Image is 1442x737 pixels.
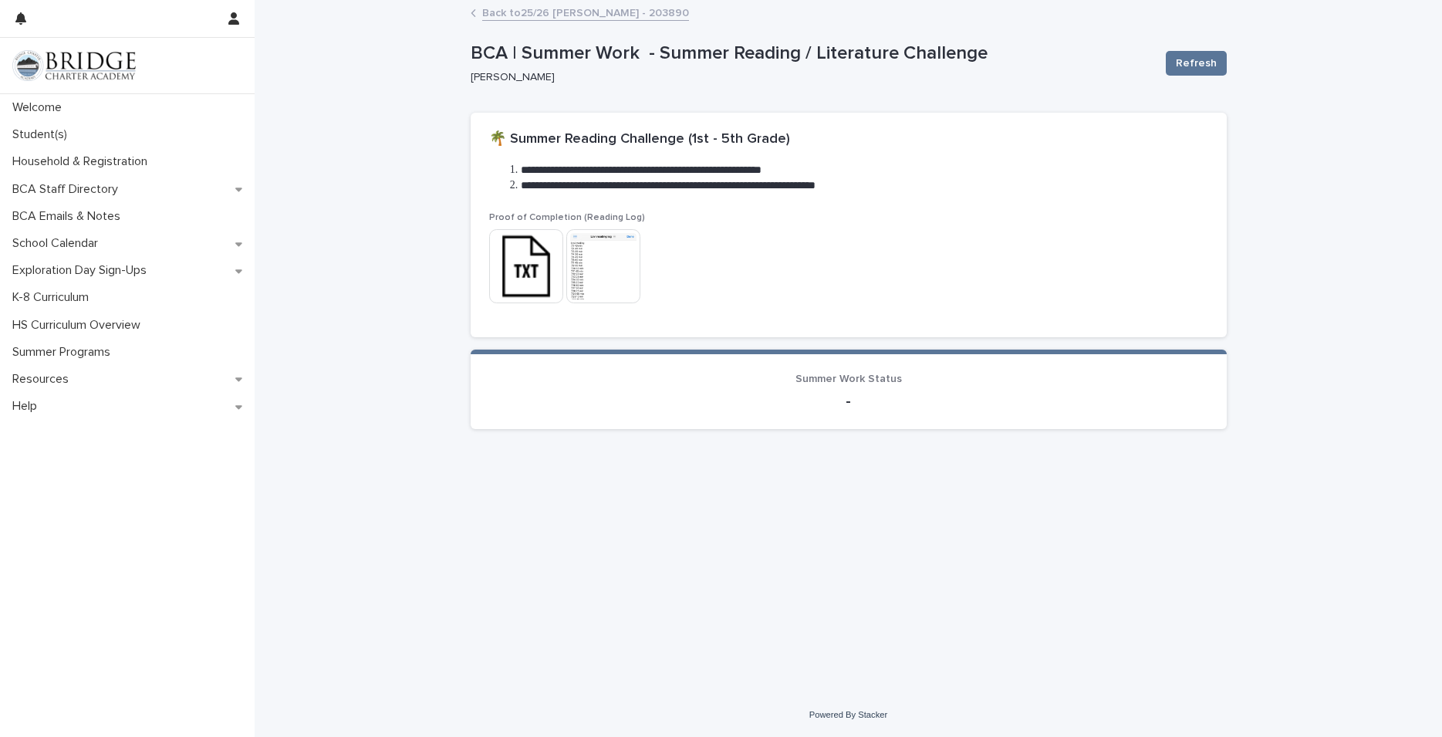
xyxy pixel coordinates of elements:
p: HS Curriculum Overview [6,318,153,333]
span: Summer Work Status [795,374,902,384]
p: Resources [6,372,81,387]
h2: 🌴 Summer Reading Challenge (1st - 5th Grade) [489,131,790,148]
p: Help [6,399,49,414]
p: - [489,392,1208,411]
p: BCA | Summer Work - Summer Reading / Literature Challenge [471,42,1153,65]
p: School Calendar [6,236,110,251]
a: Back to25/26 [PERSON_NAME] - 203890 [482,3,689,21]
p: BCA Staff Directory [6,182,130,197]
img: V1C1m3IdTEidaUdm9Hs0 [12,50,136,81]
p: Welcome [6,100,74,115]
a: Powered By Stacker [809,710,887,719]
p: BCA Emails & Notes [6,209,133,224]
p: Household & Registration [6,154,160,169]
button: Refresh [1166,51,1227,76]
p: [PERSON_NAME] [471,71,1147,84]
span: Proof of Completion (Reading Log) [489,213,645,222]
p: Student(s) [6,127,79,142]
span: Refresh [1176,56,1217,71]
p: K-8 Curriculum [6,290,101,305]
p: Exploration Day Sign-Ups [6,263,159,278]
p: Summer Programs [6,345,123,360]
